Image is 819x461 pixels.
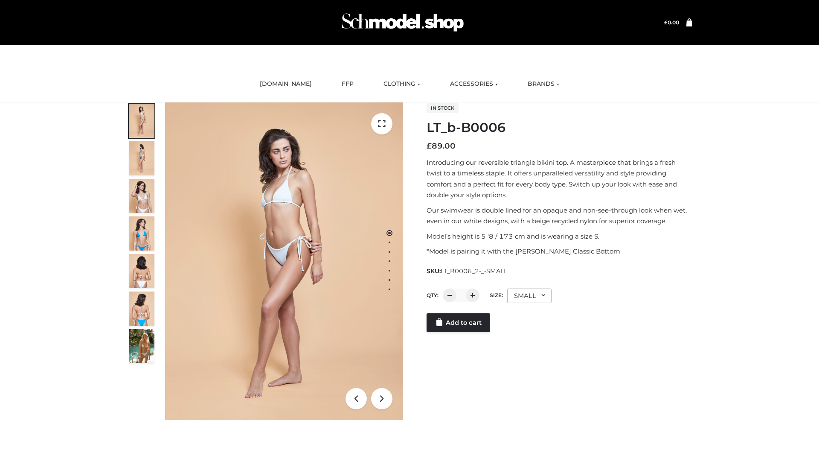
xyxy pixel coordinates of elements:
a: ACCESSORIES [444,75,504,93]
div: SMALL [507,289,552,303]
a: [DOMAIN_NAME] [253,75,318,93]
p: Introducing our reversible triangle bikini top. A masterpiece that brings a fresh twist to a time... [427,157,692,201]
label: QTY: [427,292,439,298]
a: £0.00 [664,19,679,26]
bdi: 89.00 [427,141,456,151]
span: £ [664,19,668,26]
img: ArielClassicBikiniTop_CloudNine_AzureSky_OW114ECO_1-scaled.jpg [129,104,154,138]
span: SKU: [427,266,508,276]
img: ArielClassicBikiniTop_CloudNine_AzureSky_OW114ECO_1 [165,102,403,420]
p: *Model is pairing it with the [PERSON_NAME] Classic Bottom [427,246,692,257]
a: BRANDS [521,75,566,93]
bdi: 0.00 [664,19,679,26]
p: Our swimwear is double lined for an opaque and non-see-through look when wet, even in our white d... [427,205,692,227]
a: CLOTHING [377,75,427,93]
span: In stock [427,103,459,113]
p: Model’s height is 5 ‘8 / 173 cm and is wearing a size S. [427,231,692,242]
img: ArielClassicBikiniTop_CloudNine_AzureSky_OW114ECO_8-scaled.jpg [129,292,154,326]
a: Add to cart [427,313,490,332]
h1: LT_b-B0006 [427,120,692,135]
img: ArielClassicBikiniTop_CloudNine_AzureSky_OW114ECO_4-scaled.jpg [129,216,154,251]
img: ArielClassicBikiniTop_CloudNine_AzureSky_OW114ECO_3-scaled.jpg [129,179,154,213]
img: ArielClassicBikiniTop_CloudNine_AzureSky_OW114ECO_2-scaled.jpg [129,141,154,175]
img: Arieltop_CloudNine_AzureSky2.jpg [129,329,154,363]
a: FFP [335,75,360,93]
span: LT_B0006_2-_-SMALL [441,267,507,275]
img: ArielClassicBikiniTop_CloudNine_AzureSky_OW114ECO_7-scaled.jpg [129,254,154,288]
label: Size: [490,292,503,298]
img: Schmodel Admin 964 [339,6,467,39]
span: £ [427,141,432,151]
